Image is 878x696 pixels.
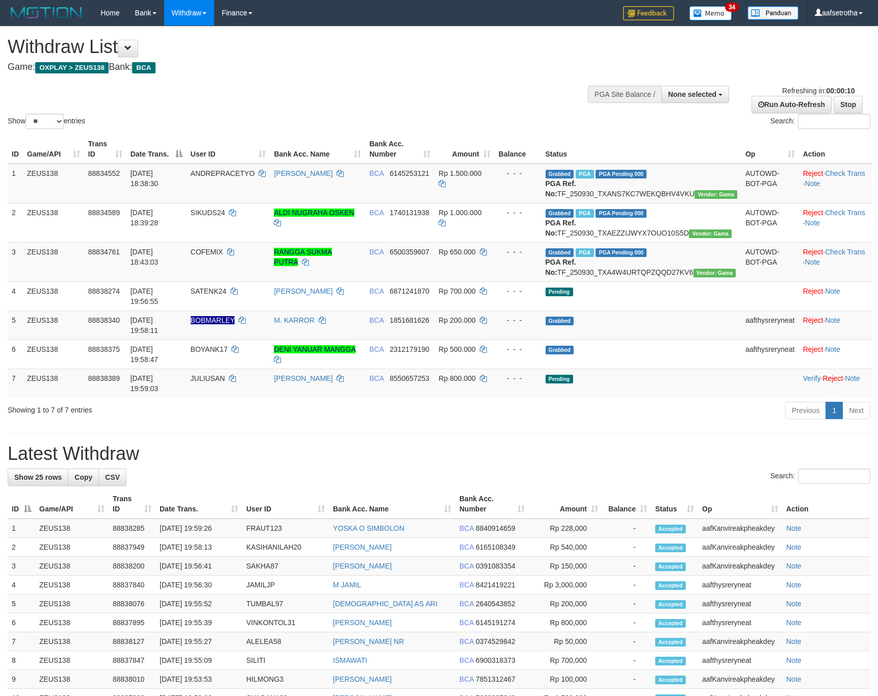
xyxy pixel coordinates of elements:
[23,369,84,398] td: ZEUS138
[623,6,674,20] img: Feedback.jpg
[191,374,225,382] span: JULIUSAN
[35,576,109,595] td: ZEUS138
[476,543,515,551] span: Copy 6165108349 to clipboard
[390,287,429,295] span: Copy 6871241870 to clipboard
[459,656,474,664] span: BCA
[109,632,156,651] td: 88838127
[156,557,242,576] td: [DATE] 19:56:41
[785,402,826,419] a: Previous
[693,269,736,277] span: Vendor URL: https://trx31.1velocity.biz
[8,62,575,72] h4: Game: Bank:
[698,651,782,670] td: aafthysreryneat
[698,557,782,576] td: aafKanvireakpheakdey
[23,135,84,164] th: Game/API: activate to sort column ascending
[333,562,392,570] a: [PERSON_NAME]
[529,557,602,576] td: Rp 150,000
[698,489,782,519] th: Op: activate to sort column ascending
[698,595,782,613] td: aafthysreryneat
[799,369,872,398] td: · ·
[576,170,593,178] span: Marked by aafsolysreylen
[546,317,574,325] span: Grabbed
[655,676,686,684] span: Accepted
[74,473,92,481] span: Copy
[25,114,64,129] select: Showentries
[602,670,651,689] td: -
[438,248,475,256] span: Rp 650.000
[803,209,823,217] a: Reject
[333,656,367,664] a: ISMAWATI
[842,402,870,419] a: Next
[156,595,242,613] td: [DATE] 19:55:52
[23,164,84,203] td: ZEUS138
[596,170,647,178] span: PGA Pending
[499,286,537,296] div: - - -
[132,62,155,73] span: BCA
[274,345,355,353] a: DENI YANUAR MANGGA
[191,316,235,324] span: Nama rekening ada tanda titik/strip, harap diedit
[242,651,329,670] td: SILITI
[131,316,159,334] span: [DATE] 19:58:11
[14,473,62,481] span: Show 25 rows
[156,613,242,632] td: [DATE] 19:55:39
[770,114,870,129] label: Search:
[459,675,474,683] span: BCA
[156,651,242,670] td: [DATE] 19:55:09
[476,524,515,532] span: Copy 8840914659 to clipboard
[390,345,429,353] span: Copy 2312179190 to clipboard
[8,203,23,242] td: 2
[476,581,515,589] span: Copy 8421419221 to clipboard
[329,489,455,519] th: Bank Acc. Name: activate to sort column ascending
[499,247,537,257] div: - - -
[655,619,686,628] span: Accepted
[529,489,602,519] th: Amount: activate to sort column ascending
[602,595,651,613] td: -
[369,287,383,295] span: BCA
[8,164,23,203] td: 1
[825,316,840,324] a: Note
[529,613,602,632] td: Rp 800,000
[588,86,661,103] div: PGA Site Balance /
[602,632,651,651] td: -
[109,595,156,613] td: 88838076
[333,581,361,589] a: M JAMIL
[369,169,383,177] span: BCA
[546,375,573,383] span: Pending
[799,135,872,164] th: Action
[333,600,437,608] a: [DEMOGRAPHIC_DATA] AS ARI
[434,135,494,164] th: Amount: activate to sort column ascending
[109,557,156,576] td: 88838200
[369,374,383,382] span: BCA
[782,489,870,519] th: Action
[541,164,741,203] td: TF_250930_TXANS7KC7WEKQBHV4VKU
[274,169,332,177] a: [PERSON_NAME]
[156,576,242,595] td: [DATE] 19:56:30
[131,248,159,266] span: [DATE] 18:43:03
[698,538,782,557] td: aafKanvireakpheakdey
[438,316,475,324] span: Rp 200.000
[752,96,832,113] a: Run Auto-Refresh
[770,469,870,484] label: Search:
[187,135,270,164] th: User ID: activate to sort column ascending
[84,135,126,164] th: Trans ID: activate to sort column ascending
[242,519,329,538] td: FRAUT123
[390,169,429,177] span: Copy 6145253121 to clipboard
[191,209,225,217] span: SIKUDS24
[156,519,242,538] td: [DATE] 19:59:26
[390,316,429,324] span: Copy 1851681626 to clipboard
[529,651,602,670] td: Rp 700,000
[786,543,802,551] a: Note
[741,203,799,242] td: AUTOWD-BOT-PGA
[270,135,365,164] th: Bank Acc. Name: activate to sort column ascending
[786,618,802,627] a: Note
[825,287,840,295] a: Note
[741,164,799,203] td: AUTOWD-BOT-PGA
[8,469,68,486] a: Show 25 rows
[191,345,228,353] span: BOYANK17
[35,538,109,557] td: ZEUS138
[786,581,802,589] a: Note
[8,340,23,369] td: 6
[109,489,156,519] th: Trans ID: activate to sort column ascending
[845,374,860,382] a: Note
[805,258,820,266] a: Note
[459,581,474,589] span: BCA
